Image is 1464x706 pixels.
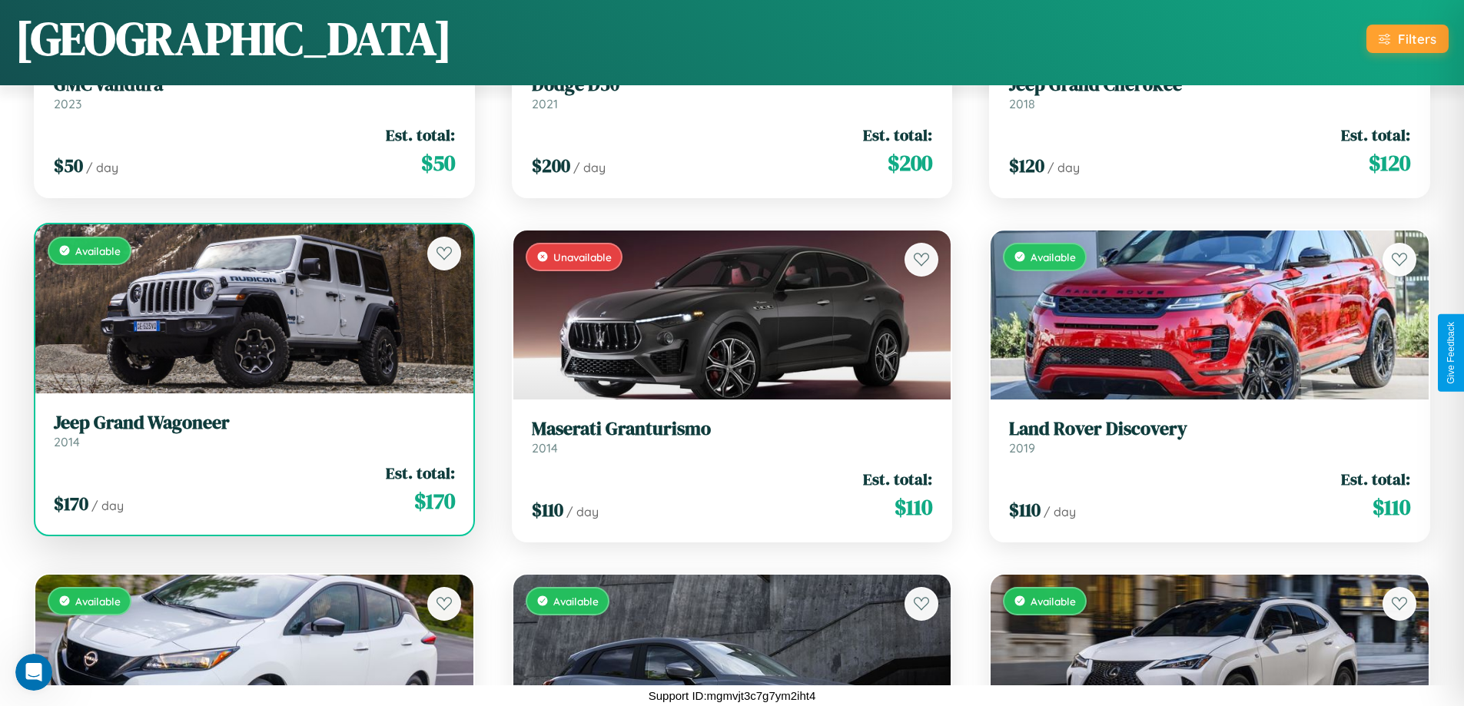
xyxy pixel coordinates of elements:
[75,595,121,608] span: Available
[54,434,80,449] span: 2014
[1009,418,1410,440] h3: Land Rover Discovery
[532,440,558,456] span: 2014
[1009,74,1410,96] h3: Jeep Grand Cherokee
[1341,468,1410,490] span: Est. total:
[54,412,455,434] h3: Jeep Grand Wagoneer
[1009,418,1410,456] a: Land Rover Discovery2019
[1009,153,1044,178] span: $ 120
[1373,492,1410,522] span: $ 110
[573,160,606,175] span: / day
[888,147,932,178] span: $ 200
[75,244,121,257] span: Available
[386,124,455,146] span: Est. total:
[1009,96,1035,111] span: 2018
[386,462,455,484] span: Est. total:
[532,497,563,522] span: $ 110
[54,74,455,111] a: GMC Vandura2023
[54,74,455,96] h3: GMC Vandura
[532,96,558,111] span: 2021
[649,685,816,706] p: Support ID: mgmvjt3c7g7ym2iht4
[1044,504,1076,519] span: / day
[1009,440,1035,456] span: 2019
[532,74,933,111] a: Dodge D502021
[54,412,455,449] a: Jeep Grand Wagoneer2014
[895,492,932,522] span: $ 110
[1031,250,1076,264] span: Available
[553,250,612,264] span: Unavailable
[1047,160,1080,175] span: / day
[1031,595,1076,608] span: Available
[54,153,83,178] span: $ 50
[54,96,81,111] span: 2023
[1341,124,1410,146] span: Est. total:
[532,153,570,178] span: $ 200
[15,7,452,70] h1: [GEOGRAPHIC_DATA]
[421,147,455,178] span: $ 50
[86,160,118,175] span: / day
[1009,74,1410,111] a: Jeep Grand Cherokee2018
[532,418,933,440] h3: Maserati Granturismo
[54,491,88,516] span: $ 170
[863,468,932,490] span: Est. total:
[91,498,124,513] span: / day
[1369,147,1410,178] span: $ 120
[15,654,52,691] iframe: Intercom live chat
[1366,25,1449,53] button: Filters
[863,124,932,146] span: Est. total:
[566,504,599,519] span: / day
[1398,31,1436,47] div: Filters
[553,595,599,608] span: Available
[532,418,933,456] a: Maserati Granturismo2014
[414,486,455,516] span: $ 170
[1446,322,1456,384] div: Give Feedback
[1009,497,1041,522] span: $ 110
[532,74,933,96] h3: Dodge D50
